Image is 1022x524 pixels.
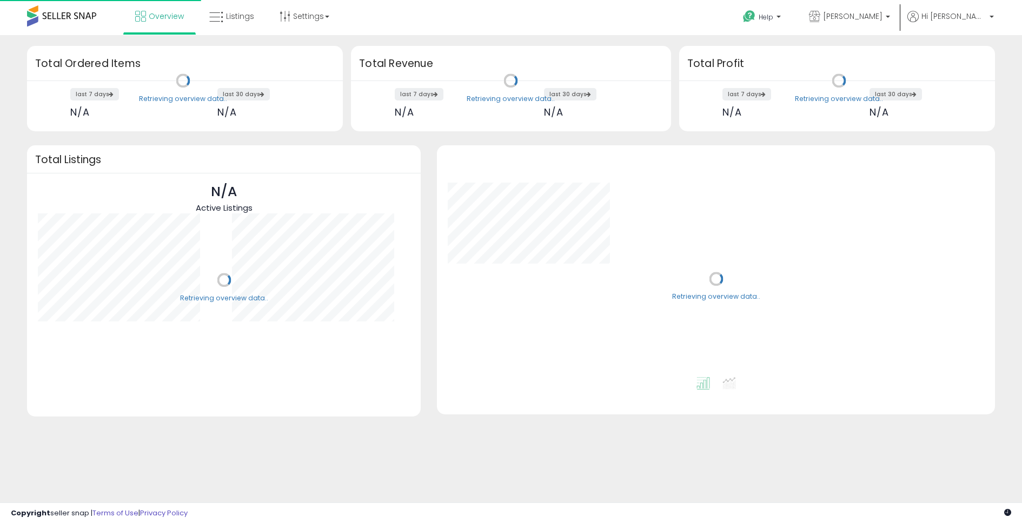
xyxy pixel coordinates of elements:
div: Retrieving overview data.. [672,292,760,302]
span: Hi [PERSON_NAME] [921,11,986,22]
div: Retrieving overview data.. [467,94,555,104]
div: Retrieving overview data.. [180,293,268,303]
span: [PERSON_NAME] [823,11,882,22]
a: Help [734,2,792,35]
span: Listings [226,11,254,22]
i: Get Help [742,10,756,23]
a: Hi [PERSON_NAME] [907,11,994,35]
div: Retrieving overview data.. [139,94,227,104]
span: Overview [149,11,184,22]
div: Retrieving overview data.. [795,94,883,104]
span: Help [759,12,773,22]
